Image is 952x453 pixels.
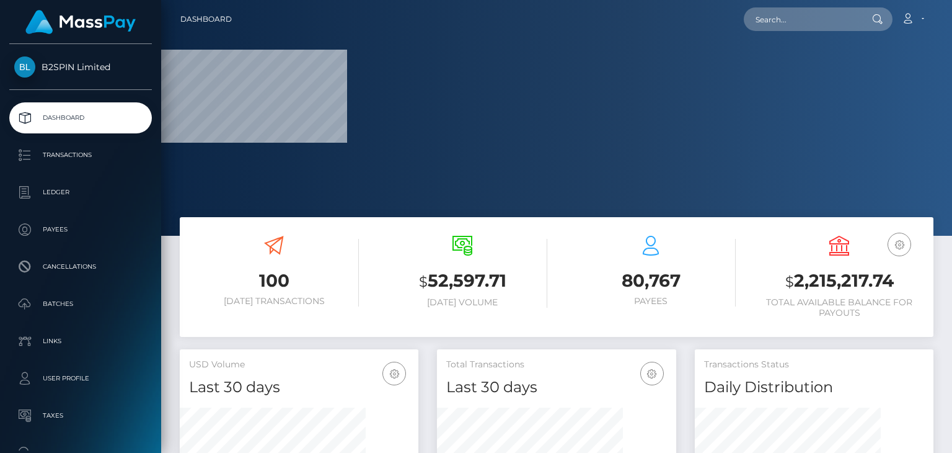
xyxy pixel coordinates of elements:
[14,109,147,127] p: Dashboard
[14,369,147,388] p: User Profile
[744,7,860,31] input: Search...
[9,363,152,394] a: User Profile
[704,377,924,398] h4: Daily Distribution
[566,296,736,307] h6: Payees
[14,258,147,276] p: Cancellations
[704,359,924,371] h5: Transactions Status
[754,269,924,294] h3: 2,215,217.74
[14,406,147,425] p: Taxes
[419,273,428,290] small: $
[9,289,152,320] a: Batches
[189,296,359,307] h6: [DATE] Transactions
[754,297,924,318] h6: Total Available Balance for Payouts
[9,102,152,133] a: Dashboard
[180,6,232,32] a: Dashboard
[9,326,152,357] a: Links
[9,400,152,431] a: Taxes
[9,251,152,282] a: Cancellations
[9,140,152,171] a: Transactions
[25,10,136,34] img: MassPay Logo
[189,377,409,398] h4: Last 30 days
[14,220,147,239] p: Payees
[9,214,152,245] a: Payees
[189,269,359,293] h3: 100
[14,332,147,351] p: Links
[9,61,152,73] span: B2SPIN Limited
[14,183,147,202] p: Ledger
[377,269,547,294] h3: 52,597.71
[377,297,547,308] h6: [DATE] Volume
[566,269,736,293] h3: 80,767
[446,359,666,371] h5: Total Transactions
[189,359,409,371] h5: USD Volume
[446,377,666,398] h4: Last 30 days
[14,295,147,313] p: Batches
[14,146,147,164] p: Transactions
[14,56,35,78] img: B2SPIN Limited
[9,177,152,208] a: Ledger
[785,273,794,290] small: $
